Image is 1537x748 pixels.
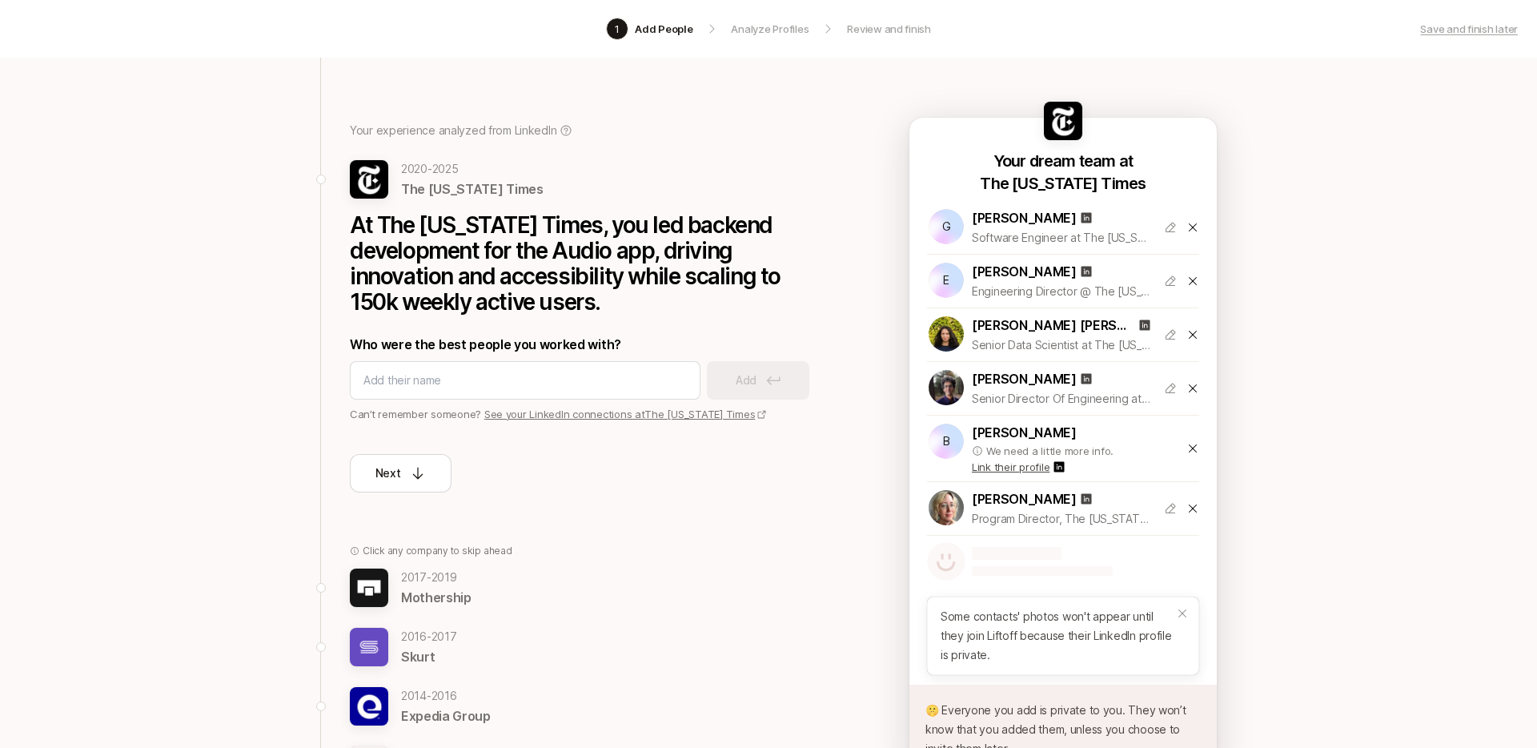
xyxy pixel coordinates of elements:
[401,587,472,608] p: Mothership
[615,21,620,37] p: 1
[731,21,809,37] p: Analyze Profiles
[350,454,451,493] button: Next
[972,315,1135,336] p: [PERSON_NAME] [PERSON_NAME]
[401,159,544,179] p: 2020 - 2025
[972,336,1151,355] p: Senior Data Scientist at The [US_STATE] Times
[375,464,401,483] p: Next
[635,21,692,37] p: Add People
[401,627,457,646] p: 2016 - 2017
[972,368,1077,389] p: [PERSON_NAME]
[972,228,1151,247] p: Software Engineer at The [US_STATE] Times
[401,179,544,199] p: The [US_STATE] Times
[929,490,964,525] img: 1721927995036
[972,459,1049,475] p: Link their profile
[972,489,1077,509] p: [PERSON_NAME]
[972,389,1151,408] p: Senior Director Of Engineering at The [US_STATE] Times
[350,406,830,422] p: Can’t remember someone?
[401,706,491,726] p: Expedia Group
[986,443,1114,459] p: We need a little more info.
[484,408,768,420] a: See your LinkedIn connections atThe [US_STATE] Times
[401,686,491,706] p: 2014 - 2016
[943,432,950,451] p: B
[929,316,964,352] img: 1578296498513
[993,150,1134,172] p: Your dream team at
[929,370,964,405] img: 1638472731475
[350,121,556,140] p: Your experience analyzed from LinkedIn
[363,371,687,390] input: Add their name
[941,607,1176,665] p: Some contacts' photos won't appear until they join Liftoff because their LinkedIn profile is priv...
[972,422,1077,443] p: [PERSON_NAME]
[972,207,1077,228] p: [PERSON_NAME]
[363,544,512,558] p: Click any company to skip ahead
[350,628,388,666] img: c63bb864_aad5_477f_a910_abb4e079a6ce.jpg
[943,271,949,290] p: E
[401,646,457,667] p: Skurt
[972,509,1151,529] p: Program Director, The [US_STATE] Times
[980,172,1146,195] p: The [US_STATE] Times
[350,334,830,355] p: Who were the best people you worked with?
[350,160,388,199] img: 687a34b2_7ddc_43bc_9880_a22941ca4704.jpg
[1044,102,1082,140] img: 687a34b2_7ddc_43bc_9880_a22941ca4704.jpg
[847,21,931,37] p: Review and finish
[972,282,1151,301] p: Engineering Director @ The [US_STATE] Times
[350,687,388,726] img: 36cdc5b0_2612_498f_be5d_e4e95f7ced2e.jpg
[1420,21,1518,37] a: Save and finish later
[401,568,472,587] p: 2017 - 2019
[927,542,965,581] img: default-avatar.svg
[942,217,951,236] p: G
[350,569,388,607] img: f49a64d5_5180_4922_b2e7_b7ad37dd78a7.jpg
[972,261,1077,282] p: [PERSON_NAME]
[350,212,830,315] p: At The [US_STATE] Times, you led backend development for the Audio app, driving innovation and ac...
